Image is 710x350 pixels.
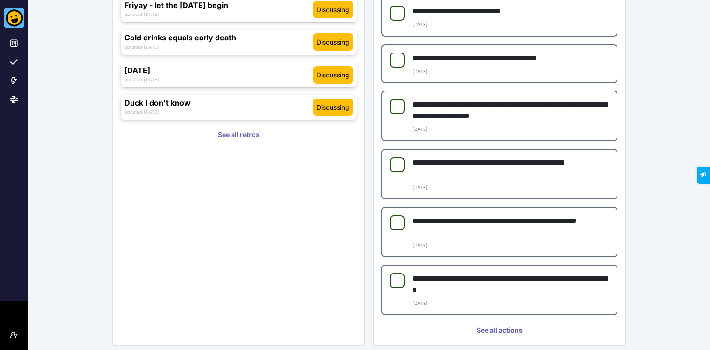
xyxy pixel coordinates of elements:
small: updated [DATE] [124,12,159,17]
small: [DATE] [412,22,428,27]
a: See all actions [381,323,617,338]
h3: Duck I don't know [124,99,313,107]
button: User menu [7,327,22,342]
span: User menu [10,339,18,346]
small: [DATE] [412,243,428,248]
small: updated [DATE] [124,77,159,82]
small: [DATE] [412,69,428,74]
small: updated [DATE] [124,45,159,50]
a: Cold drinks equals early deathdiscussingupdated [DATE] [121,30,357,54]
small: [DATE] [412,185,428,190]
small: updated [DATE] [124,109,159,114]
span: discussing [316,102,349,112]
h3: Friyay - let the [DATE] begin [124,1,313,10]
a: Duck I don't knowdiscussingupdated [DATE] [121,95,357,120]
h3: Cold drinks equals early death [124,33,313,42]
span:  [7,3,12,9]
button: Workspace [7,309,22,324]
span: discussing [316,70,349,80]
span: discussing [316,5,349,15]
h3: [DATE] [124,66,313,75]
small: [DATE] [412,301,428,306]
a: [DATE]discussingupdated [DATE] [121,62,357,87]
span: discussing [316,37,349,47]
a: See all retros [121,127,357,142]
i: User menu [10,331,18,339]
img: Better [4,8,24,28]
small: [DATE] [412,127,428,132]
